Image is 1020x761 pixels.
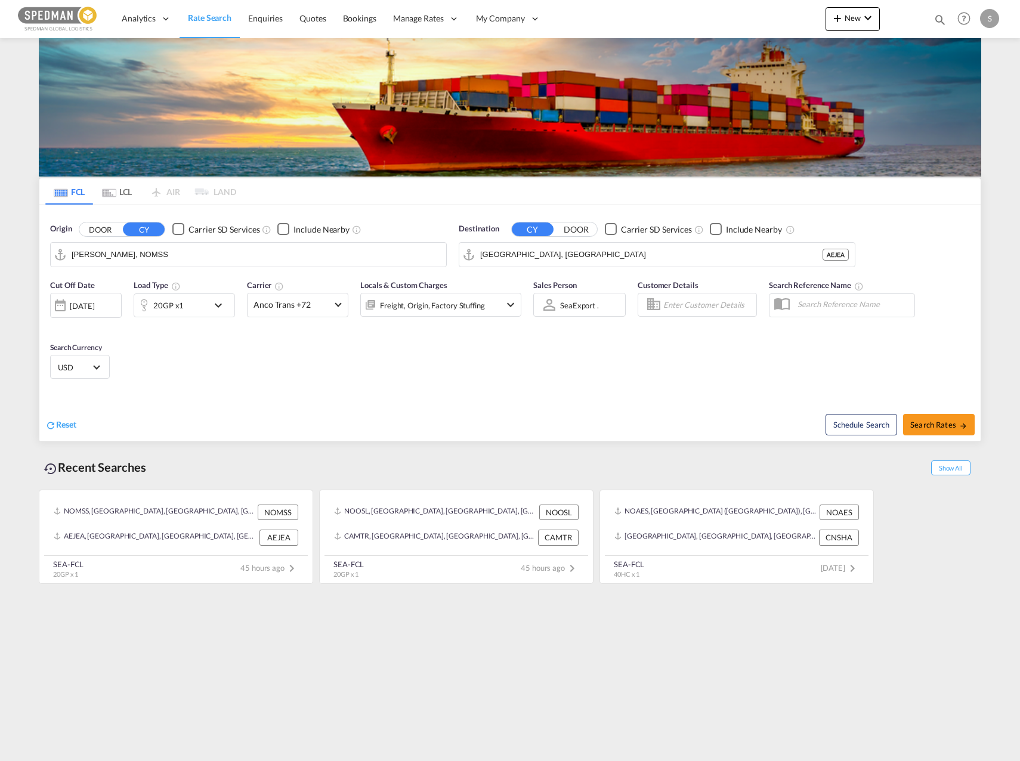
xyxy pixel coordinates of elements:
span: Rate Search [188,13,231,23]
button: Search Ratesicon-arrow-right [903,414,975,435]
md-icon: Unchecked: Ignores neighbouring ports when fetching rates.Checked : Includes neighbouring ports w... [786,225,795,234]
div: [DATE] [50,293,122,318]
div: Include Nearby [726,224,782,236]
md-icon: icon-plus 400-fg [830,11,845,25]
div: SEA-FCL [53,559,84,570]
span: Bookings [343,13,376,23]
div: CAMTR, Montreal, QC, Canada, North America, Americas [334,530,535,545]
span: Carrier [247,280,284,290]
md-icon: icon-chevron-down [211,298,231,313]
md-icon: Your search will be saved by the below given name [854,281,864,291]
div: icon-magnify [934,13,947,31]
div: Freight Origin Factory Stuffing [380,297,485,314]
md-checkbox: Checkbox No Ink [710,223,782,236]
span: Locals & Custom Charges [360,280,447,290]
div: Help [954,8,980,30]
button: icon-plus 400-fgNewicon-chevron-down [826,7,880,31]
span: My Company [476,13,525,24]
md-datepicker: Select [50,317,59,333]
md-icon: icon-magnify [934,13,947,26]
div: Freight Origin Factory Stuffingicon-chevron-down [360,293,521,317]
span: Search Currency [50,343,102,352]
span: 45 hours ago [240,563,299,573]
span: Manage Rates [393,13,444,24]
span: Search Rates [910,420,968,429]
md-select: Sales Person: SeaExport . [559,296,603,314]
div: CNSHA [819,530,859,545]
div: 20GP x1icon-chevron-down [134,293,235,317]
span: Reset [56,419,76,429]
span: 20GP x 1 [333,570,358,578]
md-icon: icon-refresh [45,420,56,431]
div: CAMTR [538,530,579,545]
md-icon: Unchecked: Search for CY (Container Yard) services for all selected carriers.Checked : Search for... [262,225,271,234]
img: LCL+%26+FCL+BACKGROUND.png [39,38,981,177]
span: [DATE] [821,563,860,573]
md-select: Select Currency: $ USDUnited States Dollar [57,358,103,376]
span: New [830,13,875,23]
span: Load Type [134,280,181,290]
input: Search by Port [480,246,823,264]
span: 20GP x 1 [53,570,78,578]
span: Destination [459,223,499,235]
md-icon: Unchecked: Search for CY (Container Yard) services for all selected carriers.Checked : Search for... [694,225,704,234]
input: Search by Port [72,246,440,264]
md-tab-item: LCL [93,178,141,205]
button: CY [123,222,165,236]
recent-search-card: NOOSL, [GEOGRAPHIC_DATA], [GEOGRAPHIC_DATA], [GEOGRAPHIC_DATA], [GEOGRAPHIC_DATA] NOOSLCAMTR, [GE... [319,490,594,584]
md-icon: icon-chevron-right [845,561,860,576]
div: Carrier SD Services [188,224,259,236]
span: 40HC x 1 [614,570,639,578]
div: NOMSS, Moss, Norway, Northern Europe, Europe [54,505,255,520]
md-icon: icon-chevron-right [285,561,299,576]
md-checkbox: Checkbox No Ink [277,223,350,236]
div: SEA-FCL [614,559,644,570]
span: Search Reference Name [769,280,864,290]
div: NOAES, Alesund (Aalesund), Norway, Northern Europe, Europe [614,505,817,520]
md-checkbox: Checkbox No Ink [172,223,259,236]
md-icon: The selected Trucker/Carrierwill be displayed in the rate results If the rates are from another f... [274,281,284,291]
md-icon: icon-information-outline [171,281,181,291]
div: AEJEA, Jebel Ali, United Arab Emirates, Middle East, Middle East [54,530,256,545]
md-icon: icon-backup-restore [44,462,58,476]
span: Analytics [122,13,156,24]
recent-search-card: NOAES, [GEOGRAPHIC_DATA] ([GEOGRAPHIC_DATA]), [GEOGRAPHIC_DATA], [GEOGRAPHIC_DATA], [GEOGRAPHIC_D... [599,490,874,584]
div: Include Nearby [293,224,350,236]
span: Cut Off Date [50,280,95,290]
div: [DATE] [70,301,94,311]
md-icon: icon-arrow-right [959,422,968,430]
input: Search Reference Name [792,295,914,313]
div: NOAES [820,505,859,520]
div: icon-refreshReset [45,419,76,432]
div: AEJEA [259,530,298,545]
md-icon: Unchecked: Ignores neighbouring ports when fetching rates.Checked : Includes neighbouring ports w... [352,225,361,234]
span: Customer Details [638,280,698,290]
div: Origin DOOR CY Checkbox No InkUnchecked: Search for CY (Container Yard) services for all selected... [39,205,981,441]
div: NOMSS [258,505,298,520]
div: SeaExport . [560,301,599,310]
span: Show All [931,460,970,475]
recent-search-card: NOMSS, [GEOGRAPHIC_DATA], [GEOGRAPHIC_DATA], [GEOGRAPHIC_DATA], [GEOGRAPHIC_DATA] NOMSSAEJEA, [GE... [39,490,313,584]
md-input-container: Jebel Ali, AEJEA [459,243,855,267]
md-input-container: Moss, NOMSS [51,243,446,267]
div: S [980,9,999,28]
span: 45 hours ago [521,563,579,573]
span: Anco Trans +72 [254,299,331,311]
div: SEA-FCL [333,559,364,570]
div: AEJEA [823,249,849,261]
md-checkbox: Checkbox No Ink [605,223,692,236]
div: 20GP x1 [153,297,184,314]
span: USD [58,362,91,373]
button: DOOR [79,222,121,236]
div: NOOSL, Oslo, Norway, Northern Europe, Europe [334,505,536,520]
span: Sales Person [533,280,577,290]
div: Recent Searches [39,454,151,481]
span: Help [954,8,974,29]
button: CY [512,222,554,236]
img: c12ca350ff1b11efb6b291369744d907.png [18,5,98,32]
md-icon: icon-chevron-down [503,298,518,312]
span: Quotes [299,13,326,23]
div: NOOSL [539,505,579,520]
span: Enquiries [248,13,283,23]
md-icon: icon-chevron-right [565,561,579,576]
